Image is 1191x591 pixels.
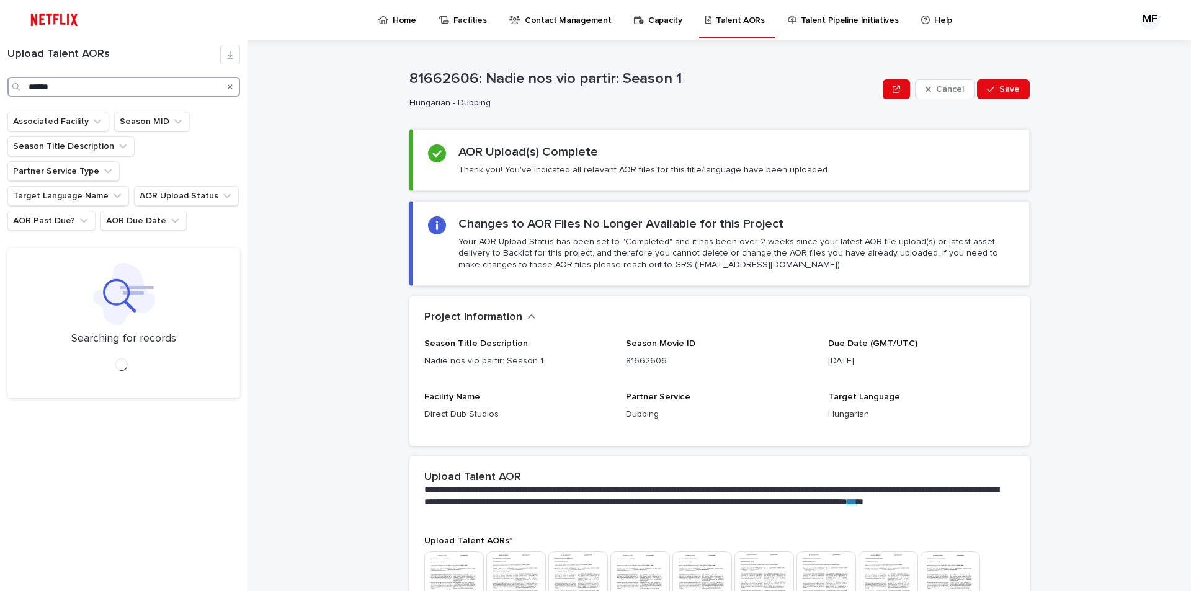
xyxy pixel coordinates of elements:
[134,186,239,206] button: AOR Upload Status
[7,211,96,231] button: AOR Past Due?
[458,144,598,159] h2: AOR Upload(s) Complete
[71,332,176,346] p: Searching for records
[458,164,829,176] p: Thank you! You've indicated all relevant AOR files for this title/language have been uploaded.
[915,79,975,99] button: Cancel
[626,355,813,368] p: 81662606
[977,79,1030,99] button: Save
[936,85,964,94] span: Cancel
[424,408,611,421] p: Direct Dub Studios
[626,408,813,421] p: Dubbing
[424,355,611,368] p: Nadie nos vio partir: Season 1
[424,339,528,348] span: Season Title Description
[1140,10,1160,30] div: MF
[7,136,135,156] button: Season Title Description
[828,339,917,348] span: Due Date (GMT/UTC)
[828,408,1015,421] p: Hungarian
[424,471,521,484] h2: Upload Talent AOR
[424,311,536,324] button: Project Information
[458,216,783,231] h2: Changes to AOR Files No Longer Available for this Project
[7,112,109,131] button: Associated Facility
[7,48,220,61] h1: Upload Talent AORs
[7,161,120,181] button: Partner Service Type
[424,311,522,324] h2: Project Information
[458,236,1014,270] p: Your AOR Upload Status has been set to "Completed" and it has been over 2 weeks since your latest...
[424,393,480,401] span: Facility Name
[626,339,695,348] span: Season Movie ID
[7,77,240,97] input: Search
[100,211,187,231] button: AOR Due Date
[409,98,873,109] p: Hungarian - Dubbing
[828,393,900,401] span: Target Language
[114,112,190,131] button: Season MID
[409,70,878,88] p: 81662606: Nadie nos vio partir: Season 1
[424,536,512,545] span: Upload Talent AORs
[25,7,84,32] img: ifQbXi3ZQGMSEF7WDB7W
[828,355,1015,368] p: [DATE]
[7,186,129,206] button: Target Language Name
[626,393,690,401] span: Partner Service
[999,85,1020,94] span: Save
